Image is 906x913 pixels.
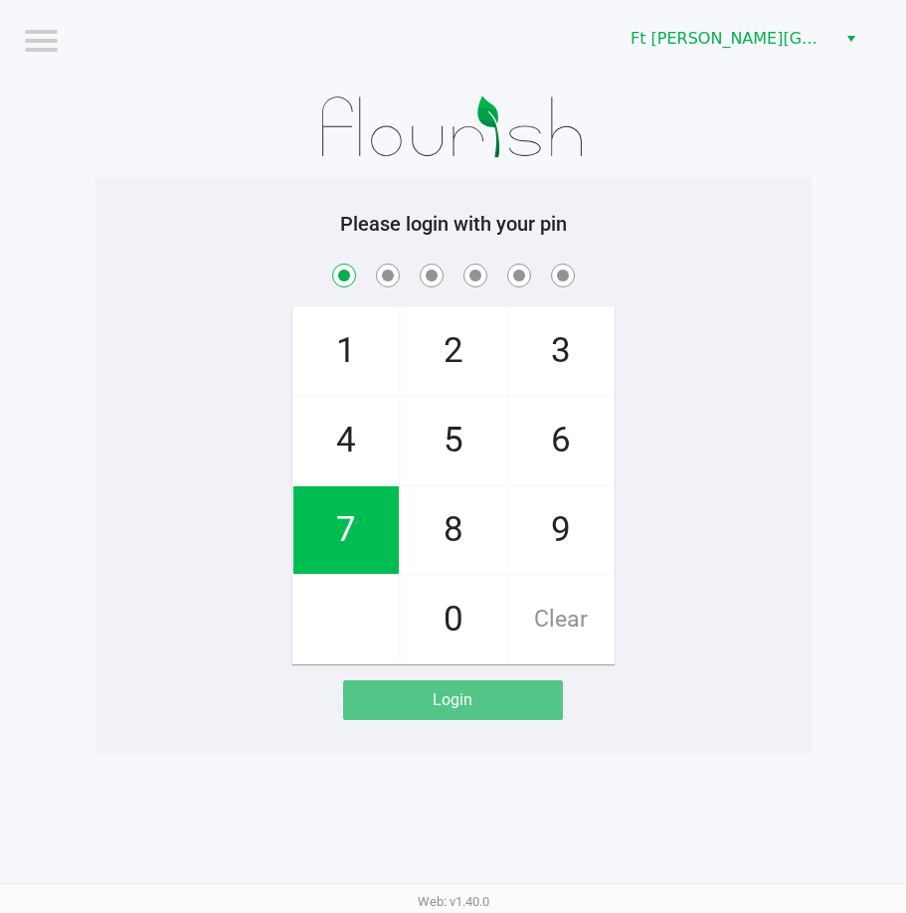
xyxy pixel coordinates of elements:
[293,486,399,574] span: 7
[401,576,506,663] span: 0
[631,27,824,51] span: Ft [PERSON_NAME][GEOGRAPHIC_DATA]
[293,397,399,484] span: 4
[110,212,797,236] h5: Please login with your pin
[508,576,614,663] span: Clear
[508,397,614,484] span: 6
[418,894,489,909] span: Web: v1.40.0
[401,486,506,574] span: 8
[836,21,865,57] button: Select
[401,397,506,484] span: 5
[401,307,506,395] span: 2
[293,307,399,395] span: 1
[508,307,614,395] span: 3
[508,486,614,574] span: 9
